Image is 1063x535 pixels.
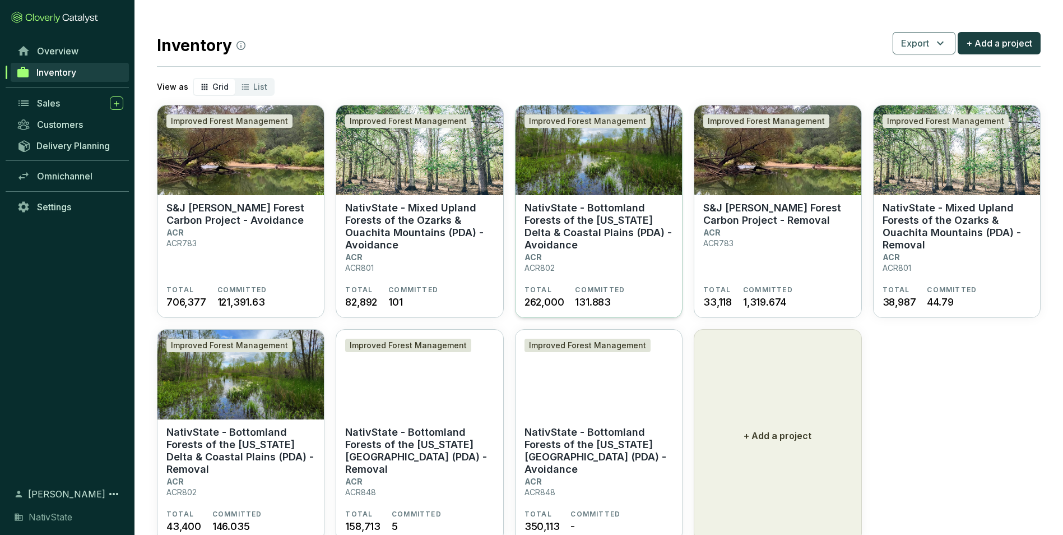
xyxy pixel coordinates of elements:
[873,105,1041,318] a: NativState - Mixed Upland Forests of the Ozarks & Ouachita Mountains (PDA) - RemovalImproved Fore...
[883,252,900,262] p: ACR
[388,285,438,294] span: COMMITTED
[893,32,955,54] button: Export
[575,294,611,310] span: 131.883
[166,285,194,294] span: TOTAL
[575,285,625,294] span: COMMITTED
[694,105,861,318] a: S&J Taylor Forest Carbon Project - RemovalImproved Forest ManagementS&J [PERSON_NAME] Forest Carb...
[345,519,380,534] span: 158,713
[166,339,293,352] div: Improved Forest Management
[166,228,184,237] p: ACR
[703,114,829,128] div: Improved Forest Management
[11,136,129,155] a: Delivery Planning
[927,294,953,310] span: 44.79
[157,81,188,93] p: View as
[570,510,620,519] span: COMMITTED
[744,429,811,442] p: + Add a project
[36,67,76,78] span: Inventory
[743,285,793,294] span: COMMITTED
[345,477,363,486] p: ACR
[37,45,78,57] span: Overview
[516,105,682,195] img: NativState - Bottomland Forests of the Mississippi Delta & Coastal Plains (PDA) - Avoidance
[874,105,1040,195] img: NativState - Mixed Upland Forests of the Ozarks & Ouachita Mountains (PDA) - Removal
[388,294,402,310] span: 101
[36,140,110,151] span: Delivery Planning
[345,202,494,251] p: NativState - Mixed Upland Forests of the Ozarks & Ouachita Mountains (PDA) - Avoidance
[694,105,861,195] img: S&J Taylor Forest Carbon Project - Removal
[166,114,293,128] div: Improved Forest Management
[345,510,373,519] span: TOTAL
[217,285,267,294] span: COMMITTED
[37,98,60,109] span: Sales
[703,202,852,227] p: S&J [PERSON_NAME] Forest Carbon Project - Removal
[166,477,184,486] p: ACR
[37,201,71,213] span: Settings
[345,263,374,273] p: ACR801
[345,114,471,128] div: Improved Forest Management
[29,510,72,524] span: NativState
[515,105,683,318] a: NativState - Bottomland Forests of the Mississippi Delta & Coastal Plains (PDA) - AvoidanceImprov...
[157,330,324,419] img: NativState - Bottomland Forests of the Mississippi Delta & Coastal Plains (PDA) - Removal
[516,330,682,419] img: NativState - Bottomland Forests of the Louisiana Plains (PDA) - Avoidance
[524,252,542,262] p: ACR
[570,519,575,534] span: -
[11,197,129,216] a: Settings
[345,252,363,262] p: ACR
[166,519,201,534] span: 43,400
[336,105,503,318] a: NativState - Mixed Upland Forests of the Ozarks & Ouachita Mountains (PDA) - AvoidanceImproved Fo...
[524,477,542,486] p: ACR
[703,294,732,310] span: 33,118
[392,519,398,534] span: 5
[166,510,194,519] span: TOTAL
[212,519,250,534] span: 146.035
[166,487,197,497] p: ACR802
[157,105,324,318] a: S&J Taylor Forest Carbon Project - AvoidanceImproved Forest ManagementS&J [PERSON_NAME] Forest Ca...
[11,94,129,113] a: Sales
[166,202,315,227] p: S&J [PERSON_NAME] Forest Carbon Project - Avoidance
[166,238,197,248] p: ACR783
[966,36,1032,50] span: + Add a project
[524,426,673,476] p: NativState - Bottomland Forests of the [US_STATE][GEOGRAPHIC_DATA] (PDA) - Avoidance
[883,285,910,294] span: TOTAL
[524,510,552,519] span: TOTAL
[392,510,442,519] span: COMMITTED
[901,36,929,50] span: Export
[217,294,265,310] span: 121,391.63
[11,41,129,61] a: Overview
[883,294,916,310] span: 38,987
[345,339,471,352] div: Improved Forest Management
[345,426,494,476] p: NativState - Bottomland Forests of the [US_STATE][GEOGRAPHIC_DATA] (PDA) - Removal
[212,82,229,91] span: Grid
[703,238,734,248] p: ACR783
[37,170,92,182] span: Omnichannel
[345,487,376,497] p: ACR848
[524,114,651,128] div: Improved Forest Management
[28,487,105,501] span: [PERSON_NAME]
[157,34,245,57] h2: Inventory
[11,167,129,186] a: Omnichannel
[345,285,373,294] span: TOTAL
[11,63,129,82] a: Inventory
[166,426,315,476] p: NativState - Bottomland Forests of the [US_STATE] Delta & Coastal Plains (PDA) - Removal
[883,202,1031,251] p: NativState - Mixed Upland Forests of the Ozarks & Ouachita Mountains (PDA) - Removal
[524,487,555,497] p: ACR848
[193,78,275,96] div: segmented control
[11,115,129,134] a: Customers
[336,330,503,419] img: NativState - Bottomland Forests of the Louisiana Plains (PDA) - Removal
[524,202,673,251] p: NativState - Bottomland Forests of the [US_STATE] Delta & Coastal Plains (PDA) - Avoidance
[524,294,564,310] span: 262,000
[524,263,555,273] p: ACR802
[253,82,267,91] span: List
[524,339,651,352] div: Improved Forest Management
[743,294,786,310] span: 1,319.674
[883,263,911,273] p: ACR801
[958,32,1041,54] button: + Add a project
[212,510,262,519] span: COMMITTED
[883,114,1009,128] div: Improved Forest Management
[927,285,977,294] span: COMMITTED
[703,228,721,237] p: ACR
[703,285,731,294] span: TOTAL
[345,294,377,310] span: 82,892
[524,285,552,294] span: TOTAL
[157,105,324,195] img: S&J Taylor Forest Carbon Project - Avoidance
[37,119,83,130] span: Customers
